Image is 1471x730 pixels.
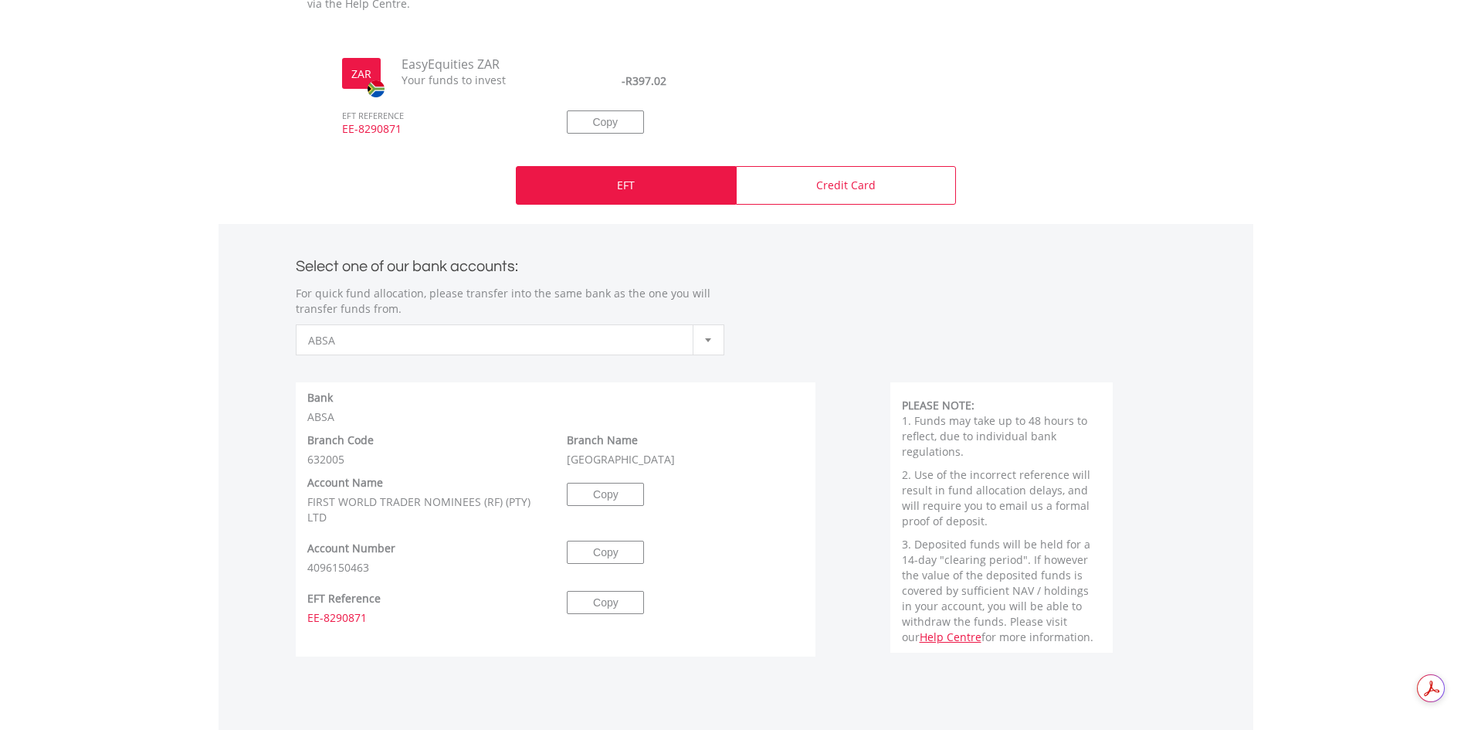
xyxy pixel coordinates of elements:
span: EE-8290871 [307,610,367,625]
button: Copy [567,591,644,614]
label: Bank [307,390,333,406]
p: 2. Use of the incorrect reference will result in fund allocation delays, and will require you to ... [902,467,1102,529]
label: ZAR [351,66,371,82]
button: Copy [567,483,644,506]
label: Account Number [307,541,395,556]
label: Account Name [307,475,383,491]
span: ABSA [308,325,689,356]
label: Branch Name [567,433,638,448]
button: Copy [567,541,644,564]
b: PLEASE NOTE: [902,398,974,413]
p: Credit Card [816,178,876,193]
div: 632005 [296,433,556,467]
p: For quick fund allocation, please transfer into the same bank as the one you will transfer funds ... [296,286,724,317]
span: Your funds to invest [390,73,544,88]
div: [GEOGRAPHIC_DATA] [555,433,815,467]
p: EFT [617,178,635,193]
p: 1. Funds may take up to 48 hours to reflect, due to individual bank regulations. [902,413,1102,460]
p: 3. Deposited funds will be held for a 14-day "clearing period". If however the value of the depos... [902,537,1102,645]
span: EFT REFERENCE [330,89,544,122]
label: Select one of our bank accounts: [296,253,518,274]
a: Help Centre [920,630,981,644]
span: EasyEquities ZAR [390,56,544,73]
div: ABSA [296,390,816,425]
p: FIRST WORLD TRADER NOMINEES (RF) (PTY) LTD [307,494,544,525]
label: EFT Reference [307,591,381,606]
span: -R397.02 [622,73,666,88]
button: Copy [567,110,644,134]
span: EE-8290871 [330,121,544,151]
span: 4096150463 [307,560,369,575]
label: Branch Code [307,433,374,448]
